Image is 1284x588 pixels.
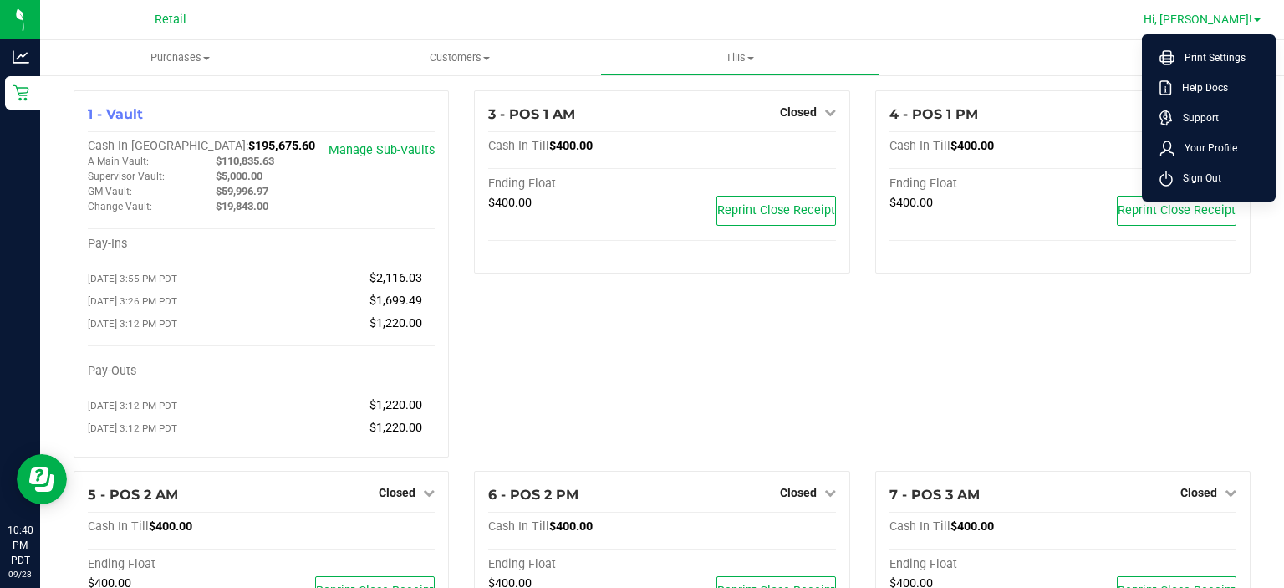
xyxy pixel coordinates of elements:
[13,49,29,65] inline-svg: Analytics
[88,186,132,197] span: GM Vault:
[8,523,33,568] p: 10:40 PM PDT
[488,196,532,210] span: $400.00
[40,40,320,75] a: Purchases
[1159,79,1265,96] a: Help Docs
[320,40,600,75] a: Customers
[88,557,262,572] div: Ending Float
[17,454,67,504] iframe: Resource center
[88,171,165,182] span: Supervisor Vault:
[369,294,422,308] span: $1,699.49
[549,519,593,534] span: $400.00
[488,176,662,192] div: Ending Float
[1159,110,1265,126] a: Support
[1144,13,1252,26] span: Hi, [PERSON_NAME]!
[1118,203,1236,217] span: Reprint Close Receipt
[601,50,879,65] span: Tills
[488,106,575,122] span: 3 - POS 1 AM
[88,487,178,503] span: 5 - POS 2 AM
[488,139,549,153] span: Cash In Till
[369,271,422,285] span: $2,116.03
[1173,110,1219,126] span: Support
[1180,486,1217,499] span: Closed
[780,486,817,499] span: Closed
[321,50,599,65] span: Customers
[216,170,262,182] span: $5,000.00
[889,487,980,503] span: 7 - POS 3 AM
[717,203,835,217] span: Reprint Close Receipt
[248,139,315,153] span: $195,675.60
[889,519,950,534] span: Cash In Till
[88,364,262,379] div: Pay-Outs
[716,196,836,226] button: Reprint Close Receipt
[889,106,978,122] span: 4 - POS 1 PM
[13,84,29,101] inline-svg: Retail
[488,557,662,572] div: Ending Float
[1117,196,1236,226] button: Reprint Close Receipt
[379,486,415,499] span: Closed
[1173,170,1221,187] span: Sign Out
[88,273,177,284] span: [DATE] 3:55 PM PDT
[88,519,149,534] span: Cash In Till
[600,40,880,75] a: Tills
[950,519,994,534] span: $400.00
[88,422,177,434] span: [DATE] 3:12 PM PDT
[1146,163,1271,193] li: Sign Out
[1172,79,1228,96] span: Help Docs
[488,487,578,503] span: 6 - POS 2 PM
[488,519,549,534] span: Cash In Till
[950,139,994,153] span: $400.00
[88,295,177,307] span: [DATE] 3:26 PM PDT
[8,568,33,580] p: 09/28
[549,139,593,153] span: $400.00
[369,316,422,330] span: $1,220.00
[889,196,933,210] span: $400.00
[889,176,1063,192] div: Ending Float
[88,106,143,122] span: 1 - Vault
[88,318,177,330] span: [DATE] 3:12 PM PDT
[369,398,422,412] span: $1,220.00
[88,237,262,252] div: Pay-Ins
[88,400,177,412] span: [DATE] 3:12 PM PDT
[329,143,435,157] a: Manage Sub-Vaults
[1174,49,1246,66] span: Print Settings
[149,519,192,534] span: $400.00
[889,557,1063,572] div: Ending Float
[216,200,268,212] span: $19,843.00
[889,139,950,153] span: Cash In Till
[1174,140,1237,156] span: Your Profile
[216,185,268,197] span: $59,996.97
[216,155,274,167] span: $110,835.63
[88,156,149,167] span: A Main Vault:
[369,421,422,435] span: $1,220.00
[780,105,817,119] span: Closed
[40,50,320,65] span: Purchases
[88,139,248,153] span: Cash In [GEOGRAPHIC_DATA]:
[155,13,186,27] span: Retail
[88,201,152,212] span: Change Vault:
